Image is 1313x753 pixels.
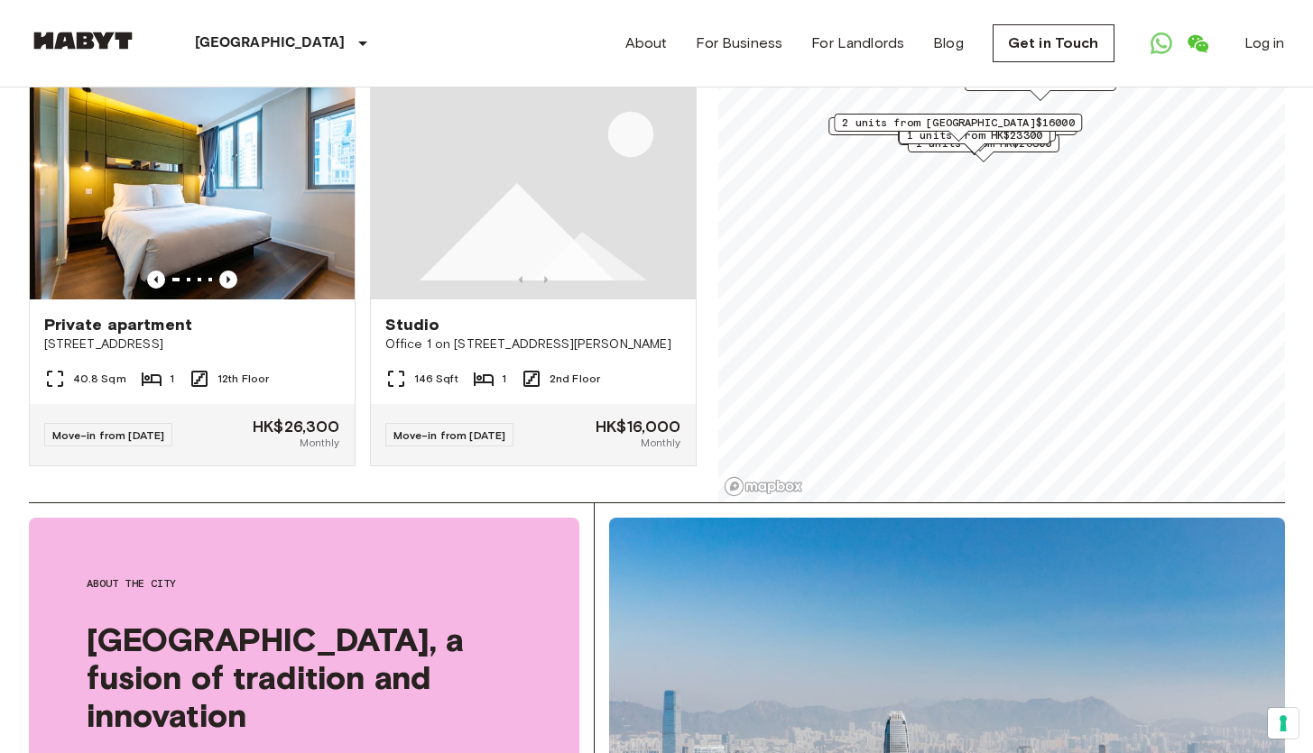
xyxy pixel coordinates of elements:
span: Private apartment [44,314,193,335]
span: About the city [87,575,522,592]
span: [STREET_ADDRESS] [44,335,340,354]
span: 2 units from [GEOGRAPHIC_DATA]$16000 [842,115,1074,131]
span: Monthly [641,435,680,451]
span: Move-in from [DATE] [393,428,506,442]
span: 1 [170,371,174,387]
a: For Landlords [811,32,904,54]
a: Open WeChat [1179,25,1216,61]
a: Placeholder imagePrevious imagePrevious imageStudioOffice 1 on [STREET_ADDRESS][PERSON_NAME]146 S... [370,82,697,466]
span: Monthly [300,435,339,451]
a: Blog [933,32,964,54]
a: Get in Touch [993,24,1114,62]
a: Open WhatsApp [1143,25,1179,61]
button: Your consent preferences for tracking technologies [1268,708,1299,739]
a: For Business [696,32,782,54]
a: Mapbox logo [724,476,803,497]
div: Map marker [828,117,1077,145]
span: [GEOGRAPHIC_DATA], a fusion of tradition and innovation [87,620,522,734]
span: Studio [385,314,440,335]
a: Marketing picture of unit HK-01-054-010-01Previous imagePrevious imagePrivate apartment[STREET_AD... [29,82,356,466]
p: [GEOGRAPHIC_DATA] [195,32,346,54]
span: 1 [502,371,506,387]
button: Previous image [147,271,165,289]
a: About [625,32,668,54]
span: HK$26,300 [253,418,339,435]
span: 40.8 Sqm [73,371,126,387]
img: Placeholder image [371,83,696,299]
span: Move-in from [DATE] [52,428,165,442]
span: 146 Sqft [414,371,458,387]
span: 2nd Floor [550,371,600,387]
div: Map marker [907,134,1059,162]
div: Map marker [834,114,1082,142]
span: 12th Floor [217,371,270,387]
span: HK$16,000 [596,418,680,435]
img: Marketing picture of unit HK-01-054-010-01 [30,83,355,299]
button: Previous image [219,271,237,289]
a: Log in [1244,32,1285,54]
img: Habyt [29,32,137,50]
span: Office 1 on [STREET_ADDRESS][PERSON_NAME] [385,335,681,354]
